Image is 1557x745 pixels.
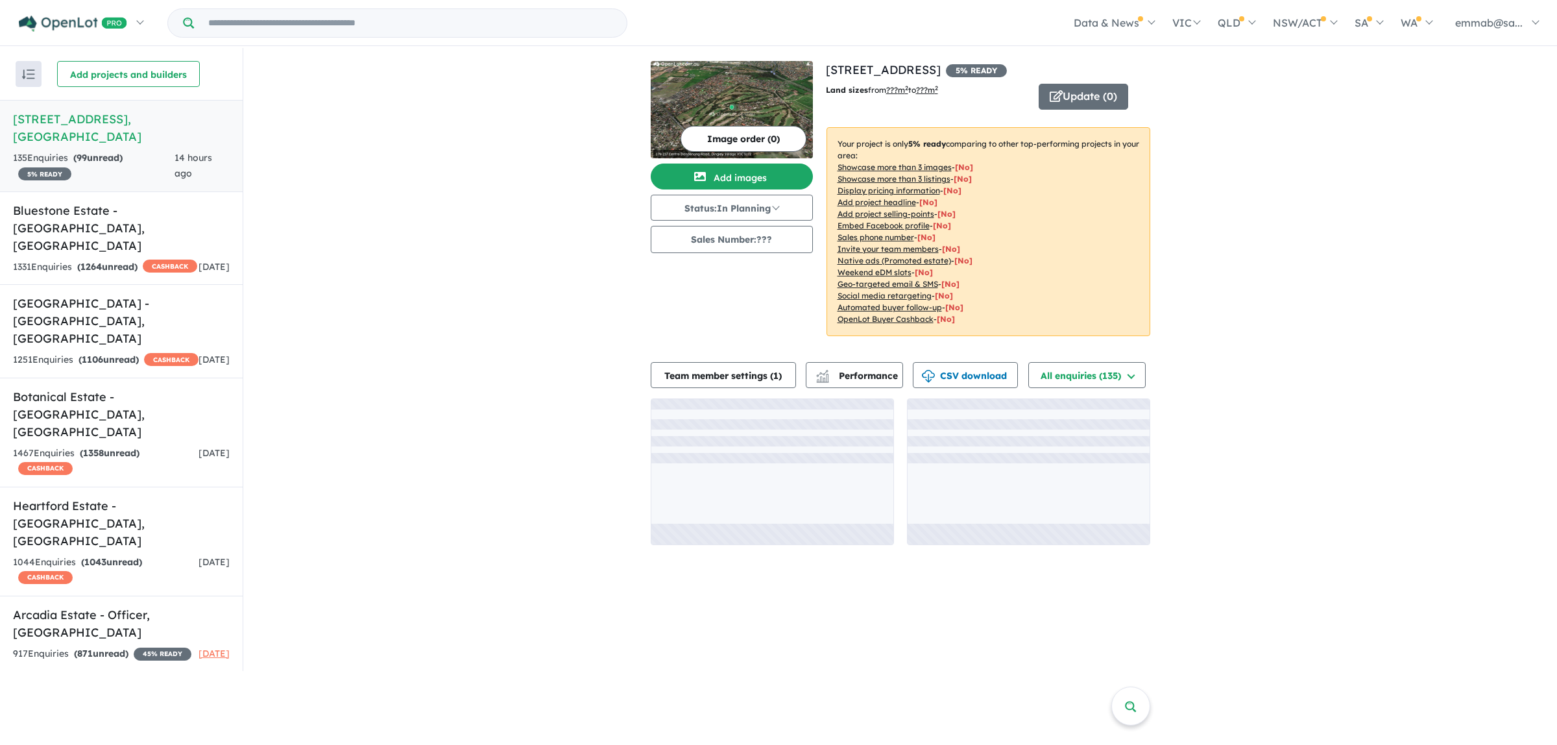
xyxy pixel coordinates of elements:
span: [ No ] [917,232,935,242]
u: Add project selling-points [838,209,934,219]
strong: ( unread) [80,447,139,459]
p: Your project is only comparing to other top-performing projects in your area: - - - - - - - - - -... [827,127,1150,336]
b: Land sizes [826,85,868,95]
strong: ( unread) [78,354,139,365]
span: CASHBACK [144,353,199,366]
div: 135 Enquir ies [13,151,175,182]
span: 871 [77,648,93,659]
strong: ( unread) [73,152,123,164]
div: 917 Enquir ies [13,646,191,662]
img: Openlot PRO Logo White [19,16,127,32]
u: Showcase more than 3 listings [838,174,950,184]
button: Add projects and builders [57,61,200,87]
u: Sales phone number [838,232,914,242]
img: bar-chart.svg [816,374,829,382]
span: [No] [937,314,955,324]
u: ???m [916,85,938,95]
span: 1 [773,370,779,382]
button: Image order (0) [681,126,806,152]
span: 99 [77,152,87,164]
span: [ No ] [919,197,937,207]
span: [ No ] [943,186,961,195]
button: All enquiries (135) [1028,362,1146,388]
span: [ No ] [933,221,951,230]
img: 179-217 Centre Dandenong Road - Dingley Village [651,61,813,158]
u: Display pricing information [838,186,940,195]
span: CASHBACK [18,462,73,475]
img: line-chart.svg [816,370,828,377]
span: [ No ] [937,209,956,219]
span: [DATE] [199,261,230,273]
div: 1331 Enquir ies [13,260,197,275]
span: [No] [941,279,960,289]
span: 14 hours ago [175,152,212,179]
span: [DATE] [199,556,230,568]
span: [DATE] [199,354,230,365]
strong: ( unread) [77,261,138,273]
div: 1251 Enquir ies [13,352,199,368]
button: Update (0) [1039,84,1128,110]
sup: 2 [935,84,938,92]
sup: 2 [905,84,908,92]
span: 1264 [80,261,102,273]
u: Weekend eDM slots [838,267,911,277]
p: from [826,84,1029,97]
button: Status:In Planning [651,195,813,221]
span: Performance [818,370,898,382]
h5: Botanical Estate - [GEOGRAPHIC_DATA] , [GEOGRAPHIC_DATA] [13,388,230,441]
h5: Bluestone Estate - [GEOGRAPHIC_DATA] , [GEOGRAPHIC_DATA] [13,202,230,254]
span: 45 % READY [134,648,191,661]
h5: Heartford Estate - [GEOGRAPHIC_DATA] , [GEOGRAPHIC_DATA] [13,497,230,550]
span: 5 % READY [18,167,71,180]
button: Performance [806,362,903,388]
h5: [GEOGRAPHIC_DATA] - [GEOGRAPHIC_DATA] , [GEOGRAPHIC_DATA] [13,295,230,347]
u: ??? m [886,85,908,95]
span: [ No ] [954,174,972,184]
span: 5 % READY [946,64,1007,77]
a: [STREET_ADDRESS] [826,62,941,77]
u: Add project headline [838,197,916,207]
strong: ( unread) [81,556,142,568]
u: Embed Facebook profile [838,221,930,230]
input: Try estate name, suburb, builder or developer [197,9,624,37]
u: Social media retargeting [838,291,932,300]
u: Invite your team members [838,244,939,254]
span: 1106 [82,354,103,365]
div: 1467 Enquir ies [13,446,199,477]
b: 5 % ready [908,139,946,149]
span: CASHBACK [143,260,197,273]
span: [DATE] [199,648,230,659]
img: download icon [922,370,935,383]
span: 1358 [83,447,104,459]
span: [No] [935,291,953,300]
img: sort.svg [22,69,35,79]
h5: [STREET_ADDRESS] , [GEOGRAPHIC_DATA] [13,110,230,145]
div: 1044 Enquir ies [13,555,199,586]
button: Sales Number:??? [651,226,813,253]
u: Automated buyer follow-up [838,302,942,312]
span: [ No ] [955,162,973,172]
span: [No] [915,267,933,277]
span: [ No ] [942,244,960,254]
u: Geo-targeted email & SMS [838,279,938,289]
span: [DATE] [199,447,230,459]
button: Add images [651,164,813,189]
h5: Arcadia Estate - Officer , [GEOGRAPHIC_DATA] [13,606,230,641]
span: to [908,85,938,95]
span: emmab@sa... [1455,16,1523,29]
strong: ( unread) [74,648,128,659]
u: Native ads (Promoted estate) [838,256,951,265]
span: [No] [945,302,963,312]
span: [No] [954,256,972,265]
button: CSV download [913,362,1018,388]
u: Showcase more than 3 images [838,162,952,172]
span: CASHBACK [18,571,73,584]
u: OpenLot Buyer Cashback [838,314,934,324]
button: Team member settings (1) [651,362,796,388]
span: 1043 [84,556,106,568]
